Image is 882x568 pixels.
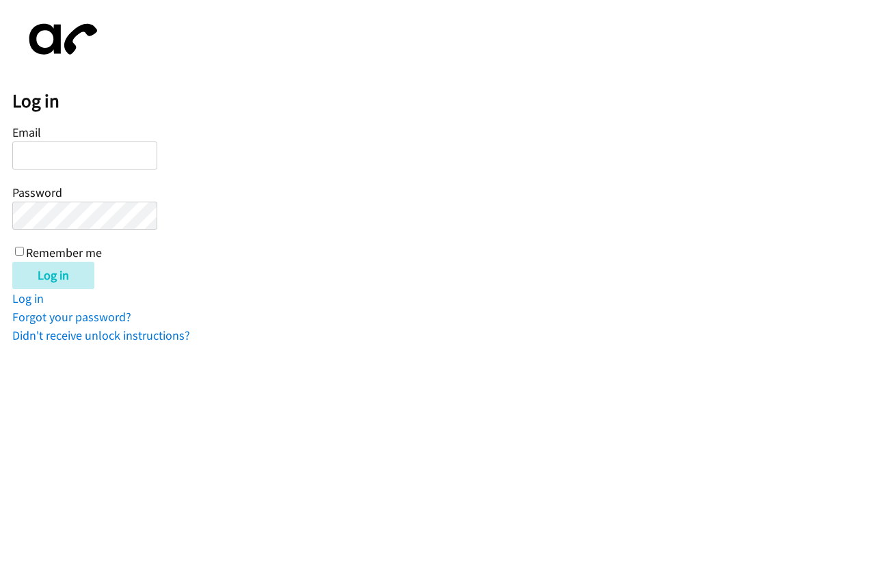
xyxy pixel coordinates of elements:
h2: Log in [12,90,882,113]
label: Remember me [26,245,102,260]
input: Log in [12,262,94,289]
a: Didn't receive unlock instructions? [12,327,190,343]
label: Password [12,185,62,200]
a: Log in [12,290,44,306]
a: Forgot your password? [12,309,131,325]
img: aphone-8a226864a2ddd6a5e75d1ebefc011f4aa8f32683c2d82f3fb0802fe031f96514.svg [12,12,108,66]
label: Email [12,124,41,140]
